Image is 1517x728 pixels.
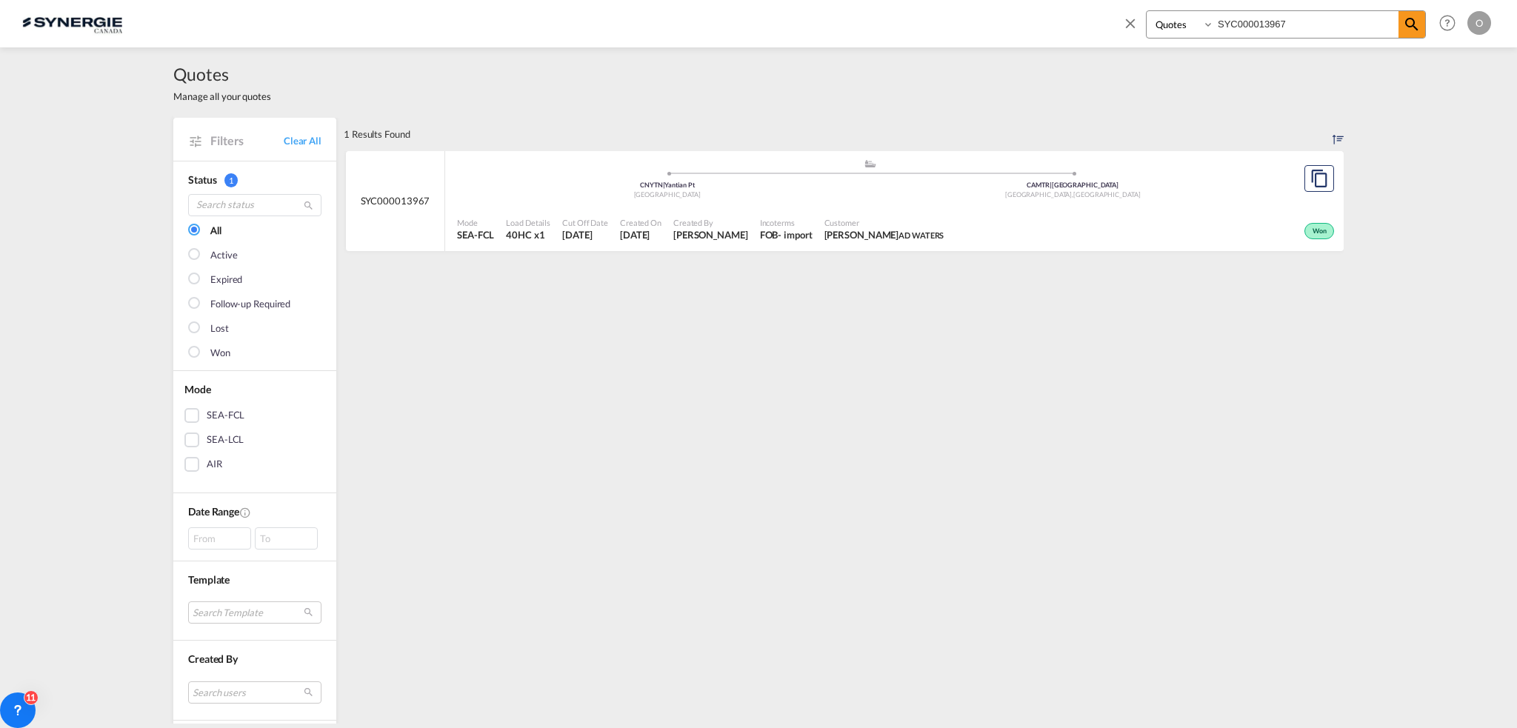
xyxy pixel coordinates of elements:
[457,228,494,241] span: SEA-FCL
[184,433,325,447] md-checkbox: SEA-LCL
[1333,118,1344,150] div: Sort by: Created On
[506,228,550,241] span: 40HC x 1
[1050,181,1052,189] span: |
[1467,11,1491,35] div: O
[188,194,321,216] input: Search status
[506,217,550,228] span: Load Details
[673,228,748,241] span: Rosa Ho
[173,62,271,86] span: Quotes
[1027,181,1118,189] span: CAMTR [GEOGRAPHIC_DATA]
[361,194,430,207] span: SYC000013967
[22,7,122,40] img: 1f56c880d42311ef80fc7dca854c8e59.png
[760,228,813,241] div: FOB import
[1398,11,1425,38] span: icon-magnify
[303,200,314,211] md-icon: icon-magnify
[898,230,944,240] span: AD WATERS
[760,217,813,228] span: Incoterms
[562,228,608,241] span: 11 Aug 2025
[1122,10,1146,46] span: icon-close
[1435,10,1467,37] div: Help
[1005,190,1073,198] span: [GEOGRAPHIC_DATA]
[663,181,665,189] span: |
[861,160,879,167] md-icon: assets/icons/custom/ship-fill.svg
[1072,190,1073,198] span: ,
[184,408,325,423] md-checkbox: SEA-FCL
[173,90,271,103] span: Manage all your quotes
[640,181,694,189] span: CNYTN Yantian Pt
[1304,223,1334,239] div: Won
[188,173,216,186] span: Status
[344,118,410,150] div: 1 Results Found
[562,217,608,228] span: Cut Off Date
[346,151,1344,252] div: SYC000013967 assets/icons/custom/ship-fill.svgassets/icons/custom/roll-o-plane.svgOriginYantian P...
[184,383,211,395] span: Mode
[188,505,239,518] span: Date Range
[210,273,242,287] div: Expired
[239,507,251,518] md-icon: Created On
[284,134,321,147] a: Clear All
[207,457,222,472] div: AIR
[1403,16,1421,33] md-icon: icon-magnify
[620,228,661,241] span: 11 Aug 2025
[188,573,230,586] span: Template
[1214,11,1398,37] input: Enter Quotation Number
[824,228,944,241] span: Laura Cuciurean AD WATERS
[188,527,251,550] div: From
[210,346,230,361] div: Won
[210,224,221,238] div: All
[457,217,494,228] span: Mode
[224,173,238,187] span: 1
[207,408,244,423] div: SEA-FCL
[634,190,701,198] span: [GEOGRAPHIC_DATA]
[184,457,325,472] md-checkbox: AIR
[1435,10,1460,36] span: Help
[210,133,284,149] span: Filters
[210,321,229,336] div: Lost
[1313,227,1330,237] span: Won
[620,217,661,228] span: Created On
[210,297,290,312] div: Follow-up Required
[778,228,812,241] div: - import
[188,527,321,550] span: From To
[210,248,237,263] div: Active
[824,217,944,228] span: Customer
[1310,170,1328,187] md-icon: assets/icons/custom/copyQuote.svg
[1304,165,1334,192] button: Copy Quote
[760,228,778,241] div: FOB
[207,433,244,447] div: SEA-LCL
[188,173,321,187] div: Status 1
[255,527,318,550] div: To
[1122,15,1138,31] md-icon: icon-close
[188,652,238,665] span: Created By
[673,217,748,228] span: Created By
[1073,190,1140,198] span: [GEOGRAPHIC_DATA]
